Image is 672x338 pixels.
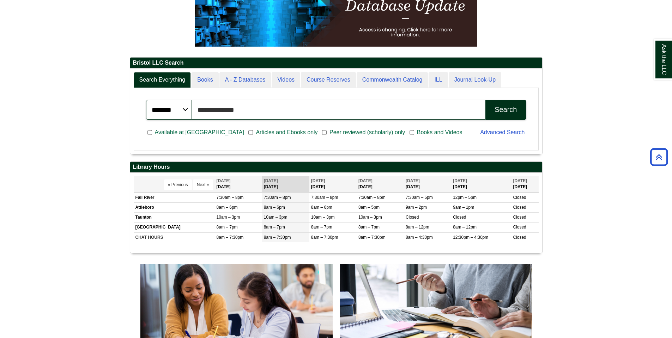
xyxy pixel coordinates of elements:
th: [DATE] [357,176,404,192]
span: Articles and Ebooks only [253,128,320,137]
h2: Bristol LLC Search [130,58,542,69]
span: Closed [513,195,526,200]
span: Closed [513,225,526,230]
input: Peer reviewed (scholarly) only [322,129,327,136]
th: [DATE] [451,176,511,192]
td: Taunton [134,213,215,223]
th: [DATE] [215,176,262,192]
span: Available at [GEOGRAPHIC_DATA] [152,128,247,137]
span: 8am – 7:30pm [264,235,291,240]
a: Journal Look-Up [449,72,501,88]
a: Videos [272,72,300,88]
span: [DATE] [217,178,231,183]
th: [DATE] [309,176,357,192]
span: 10am – 3pm [358,215,382,220]
span: 8am – 7pm [311,225,332,230]
button: « Previous [164,179,192,190]
a: Commonwealth Catalog [357,72,428,88]
input: Available at [GEOGRAPHIC_DATA] [147,129,152,136]
h2: Library Hours [130,162,542,173]
span: 8am – 6pm [217,205,238,210]
th: [DATE] [511,176,538,192]
span: 7:30am – 8pm [264,195,291,200]
input: Articles and Ebooks only [248,129,253,136]
span: [DATE] [453,178,467,183]
span: Closed [513,205,526,210]
span: 12:30pm – 4:30pm [453,235,488,240]
a: ILL [429,72,448,88]
td: Attleboro [134,203,215,213]
span: 8am – 6pm [311,205,332,210]
span: 10am – 3pm [311,215,335,220]
span: Closed [513,235,526,240]
span: 10am – 3pm [217,215,240,220]
span: [DATE] [264,178,278,183]
span: 8am – 4:30pm [406,235,433,240]
span: Closed [406,215,419,220]
span: [DATE] [358,178,373,183]
span: 9am – 1pm [453,205,474,210]
span: 8am – 7pm [217,225,238,230]
span: 7:30am – 8pm [217,195,244,200]
span: Books and Videos [414,128,465,137]
span: 9am – 2pm [406,205,427,210]
span: 8am – 12pm [406,225,429,230]
th: [DATE] [262,176,309,192]
span: 8am – 7:30pm [217,235,244,240]
span: 8am – 5pm [358,205,380,210]
td: Fall River [134,192,215,202]
th: [DATE] [404,176,451,192]
input: Books and Videos [410,129,414,136]
span: [DATE] [311,178,325,183]
a: Back to Top [648,152,670,162]
a: Books [192,72,218,88]
span: 8am – 7:30pm [358,235,386,240]
span: Closed [513,215,526,220]
span: Peer reviewed (scholarly) only [327,128,408,137]
span: 10am – 3pm [264,215,287,220]
span: [DATE] [513,178,527,183]
button: Search [485,100,526,120]
span: 7:30am – 8pm [311,195,338,200]
span: 7:30am – 8pm [358,195,386,200]
a: Search Everything [134,72,191,88]
a: Course Reserves [301,72,356,88]
td: CHAT HOURS [134,232,215,242]
span: 12pm – 5pm [453,195,477,200]
span: 8am – 12pm [453,225,477,230]
span: 8am – 7pm [358,225,380,230]
span: [DATE] [406,178,420,183]
div: Search [495,106,517,114]
span: 8am – 6pm [264,205,285,210]
span: 8am – 7:30pm [311,235,338,240]
span: 7:30am – 5pm [406,195,433,200]
span: Closed [453,215,466,220]
button: Next » [193,179,213,190]
a: A - Z Databases [219,72,271,88]
span: 8am – 7pm [264,225,285,230]
a: Advanced Search [480,129,525,135]
td: [GEOGRAPHIC_DATA] [134,223,215,232]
